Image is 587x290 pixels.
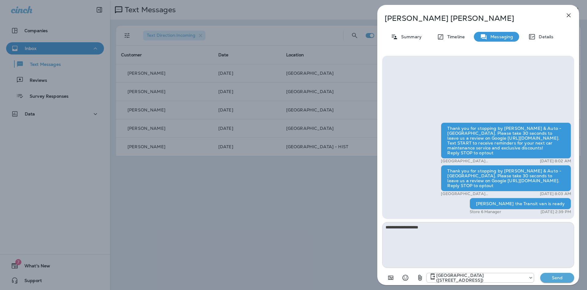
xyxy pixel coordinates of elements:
div: [PERSON_NAME] the Transit van is ready [470,198,571,209]
p: Send [545,275,570,281]
button: Send [540,273,574,283]
p: Messaging [487,34,513,39]
p: [PERSON_NAME] [PERSON_NAME] [385,14,552,23]
p: Timeline [444,34,465,39]
div: Thank you for stopping by [PERSON_NAME] & Auto - [GEOGRAPHIC_DATA]. Please take 30 seconds to lea... [441,165,571,191]
p: [DATE] 8:03 AM [540,191,571,196]
p: [DATE] 8:02 AM [540,159,571,164]
p: Details [536,34,553,39]
button: Add in a premade template [385,272,397,284]
p: Summary [398,34,422,39]
button: Select an emoji [399,272,412,284]
p: Store 6 Manager [470,209,501,214]
p: [GEOGRAPHIC_DATA] ([STREET_ADDRESS]) [441,191,519,196]
p: [GEOGRAPHIC_DATA] ([STREET_ADDRESS]) [441,159,519,164]
p: [DATE] 2:39 PM [541,209,571,214]
div: Thank you for stopping by [PERSON_NAME] & Auto - [GEOGRAPHIC_DATA]. Please take 30 seconds to lea... [441,122,571,159]
p: [GEOGRAPHIC_DATA] ([STREET_ADDRESS]) [436,273,525,283]
div: +1 (402) 339-2912 [426,273,534,283]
